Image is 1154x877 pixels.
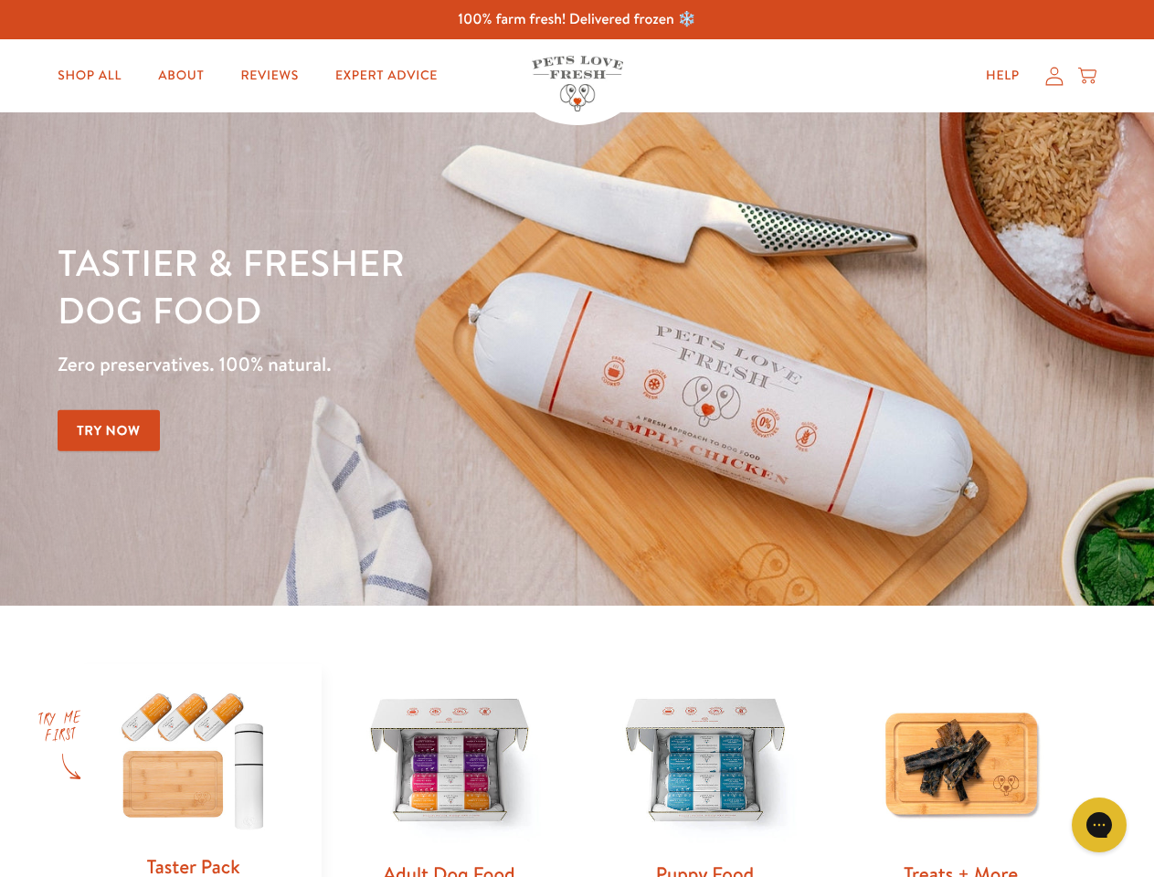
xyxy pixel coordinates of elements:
[43,58,136,94] a: Shop All
[971,58,1034,94] a: Help
[58,238,750,333] h1: Tastier & fresher dog food
[226,58,312,94] a: Reviews
[58,348,750,381] p: Zero preservatives. 100% natural.
[143,58,218,94] a: About
[321,58,452,94] a: Expert Advice
[58,410,160,451] a: Try Now
[532,56,623,111] img: Pets Love Fresh
[1063,791,1136,859] iframe: Gorgias live chat messenger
